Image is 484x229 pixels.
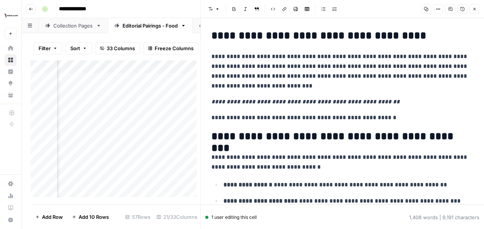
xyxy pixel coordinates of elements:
div: 1 user editing this cell [205,214,257,221]
a: Home [5,42,17,54]
a: Learning Hub [5,202,17,214]
span: Add Row [42,213,63,221]
a: Collection Pages [39,18,108,33]
span: Freeze Columns [155,45,194,52]
a: Browse [5,54,17,66]
a: Usage [5,190,17,202]
a: Editorial Pairings - Food [108,18,192,33]
span: 33 Columns [107,45,135,52]
button: Sort [65,42,92,54]
div: Collection Pages [53,22,93,29]
button: Help + Support [5,214,17,226]
span: Sort [70,45,80,52]
button: Workspace: Wine [5,6,17,25]
span: Add 10 Rows [79,213,109,221]
div: 57 Rows [122,211,154,223]
button: Filter [34,42,62,54]
a: Your Data [5,89,17,101]
div: Editorial Pairings - Food [123,22,178,29]
a: Settings [5,178,17,190]
button: Freeze Columns [143,42,199,54]
button: Add Row [31,211,67,223]
a: Opportunities [5,77,17,89]
a: Editorial - Luxury [192,18,262,33]
button: 33 Columns [95,42,140,54]
span: Filter [39,45,51,52]
a: Insights [5,66,17,78]
div: 1,408 words | 9,191 characters [409,214,479,221]
button: Add 10 Rows [67,211,113,223]
div: 21/33 Columns [154,211,200,223]
img: Wine Logo [5,9,18,22]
